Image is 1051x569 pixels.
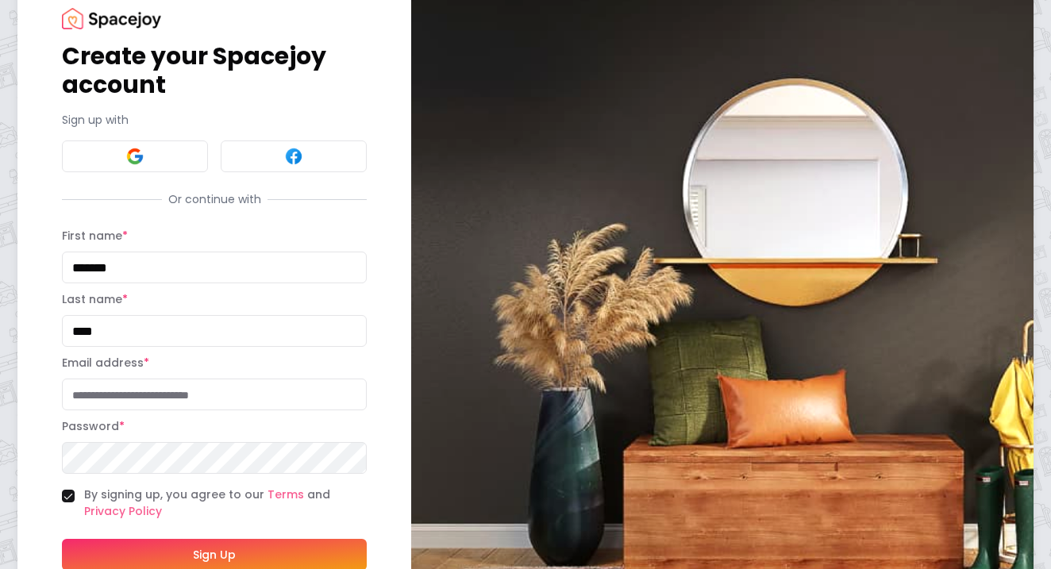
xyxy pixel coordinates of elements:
[62,418,125,434] label: Password
[62,8,161,29] img: Spacejoy Logo
[162,191,268,207] span: Or continue with
[84,503,162,519] a: Privacy Policy
[62,42,367,99] h1: Create your Spacejoy account
[62,355,149,371] label: Email address
[62,112,367,128] p: Sign up with
[268,486,304,502] a: Terms
[125,147,144,166] img: Google signin
[284,147,303,166] img: Facebook signin
[84,486,367,520] label: By signing up, you agree to our and
[62,228,128,244] label: First name
[62,291,128,307] label: Last name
